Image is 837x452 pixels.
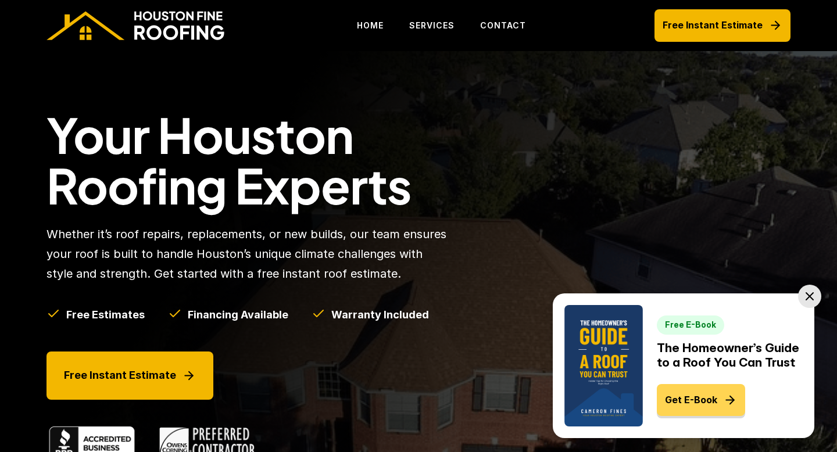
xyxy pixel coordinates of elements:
h5: Warranty Included [331,307,429,322]
a: Free Instant Estimate [654,9,791,41]
h2: The Homeowner’s Guide to a Roof You Can Trust [657,340,803,370]
p: CONTACT [480,19,526,33]
p: HOME [357,19,384,33]
h5: Financing Available [188,307,288,322]
h2: Free E-Book [665,320,716,330]
p: Whether it’s roof repairs, replacements, or new builds, our team ensures your roof is built to ha... [46,224,449,284]
a: Free Instant Estimate [46,351,213,400]
p: Get E-Book [665,392,717,408]
p: Free Instant Estimate [64,367,176,385]
p: Free Instant Estimate [663,17,763,33]
p: SERVICES [409,19,455,33]
h5: Free Estimates [66,307,145,322]
span: Get E-Book [657,384,745,416]
h1: Your Houston Roofing Experts [46,109,515,210]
